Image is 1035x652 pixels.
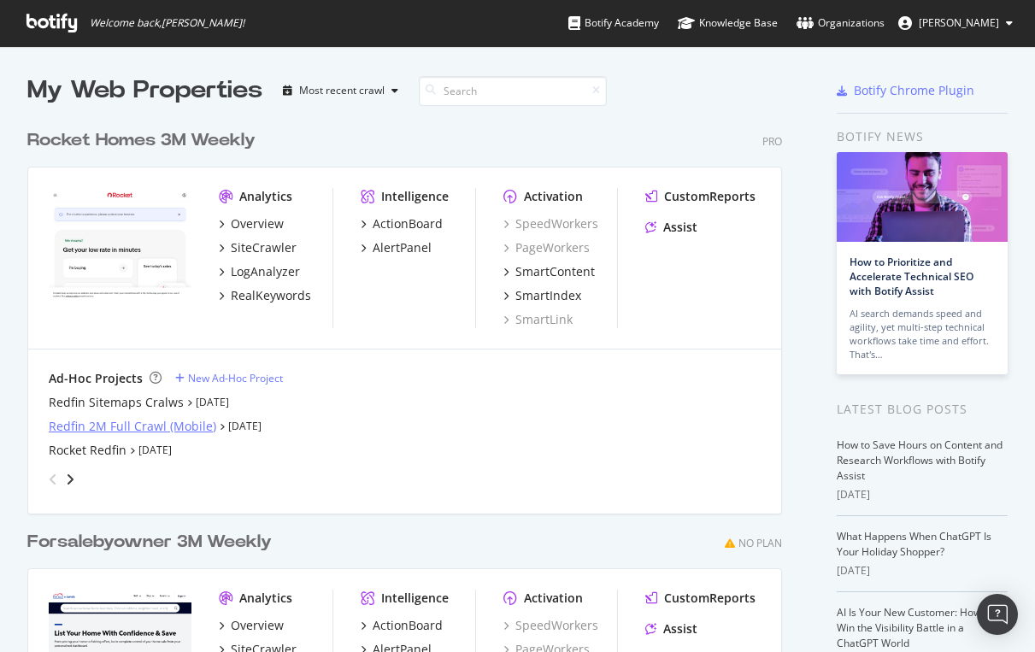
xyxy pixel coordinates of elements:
[503,239,590,256] a: PageWorkers
[524,590,583,607] div: Activation
[231,215,284,232] div: Overview
[219,239,297,256] a: SiteCrawler
[27,128,256,153] div: Rocket Homes 3M Weekly
[373,617,443,634] div: ActionBoard
[381,590,449,607] div: Intelligence
[27,530,272,555] div: Forsalebyowner 3M Weekly
[837,127,1008,146] div: Botify news
[373,215,443,232] div: ActionBoard
[664,188,756,205] div: CustomReports
[503,287,581,304] a: SmartIndex
[219,617,284,634] a: Overview
[837,438,1003,483] a: How to Save Hours on Content and Research Workflows with Botify Assist
[837,605,993,650] a: AI Is Your New Customer: How to Win the Visibility Battle in a ChatGPT World
[42,466,64,493] div: angle-left
[64,471,76,488] div: angle-right
[299,85,385,96] div: Most recent crawl
[503,215,598,232] a: SpeedWorkers
[503,311,573,328] a: SmartLink
[219,287,311,304] a: RealKeywords
[373,239,432,256] div: AlertPanel
[49,370,143,387] div: Ad-Hoc Projects
[361,215,443,232] a: ActionBoard
[27,530,279,555] a: Forsalebyowner 3M Weekly
[503,263,595,280] a: SmartContent
[503,617,598,634] a: SpeedWorkers
[49,394,184,411] a: Redfin Sitemaps Cralws
[837,487,1008,502] div: [DATE]
[219,215,284,232] a: Overview
[837,152,1008,242] img: How to Prioritize and Accelerate Technical SEO with Botify Assist
[361,239,432,256] a: AlertPanel
[664,590,756,607] div: CustomReports
[515,287,581,304] div: SmartIndex
[27,128,262,153] a: Rocket Homes 3M Weekly
[515,263,595,280] div: SmartContent
[524,188,583,205] div: Activation
[678,15,778,32] div: Knowledge Base
[138,443,172,457] a: [DATE]
[49,442,126,459] a: Rocket Redfin
[231,239,297,256] div: SiteCrawler
[850,255,973,298] a: How to Prioritize and Accelerate Technical SEO with Botify Assist
[645,620,697,637] a: Assist
[231,617,284,634] div: Overview
[219,263,300,280] a: LogAnalyzer
[188,371,283,385] div: New Ad-Hoc Project
[90,16,244,30] span: Welcome back, [PERSON_NAME] !
[231,287,311,304] div: RealKeywords
[663,219,697,236] div: Assist
[27,73,262,108] div: My Web Properties
[854,82,974,99] div: Botify Chrome Plugin
[977,594,1018,635] div: Open Intercom Messenger
[885,9,1026,37] button: [PERSON_NAME]
[919,15,999,30] span: Norma Moras
[49,418,216,435] a: Redfin 2M Full Crawl (Mobile)
[762,134,782,149] div: Pro
[239,188,292,205] div: Analytics
[196,395,229,409] a: [DATE]
[645,188,756,205] a: CustomReports
[361,617,443,634] a: ActionBoard
[837,563,1008,579] div: [DATE]
[276,77,405,104] button: Most recent crawl
[645,590,756,607] a: CustomReports
[645,219,697,236] a: Assist
[231,263,300,280] div: LogAnalyzer
[738,536,782,550] div: No Plan
[568,15,659,32] div: Botify Academy
[850,307,995,361] div: AI search demands speed and agility, yet multi-step technical workflows take time and effort. Tha...
[49,188,191,302] img: www.rocket.com
[837,400,1008,419] div: Latest Blog Posts
[381,188,449,205] div: Intelligence
[797,15,885,32] div: Organizations
[419,76,607,106] input: Search
[663,620,697,637] div: Assist
[175,371,283,385] a: New Ad-Hoc Project
[239,590,292,607] div: Analytics
[837,529,991,559] a: What Happens When ChatGPT Is Your Holiday Shopper?
[228,419,262,433] a: [DATE]
[837,82,974,99] a: Botify Chrome Plugin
